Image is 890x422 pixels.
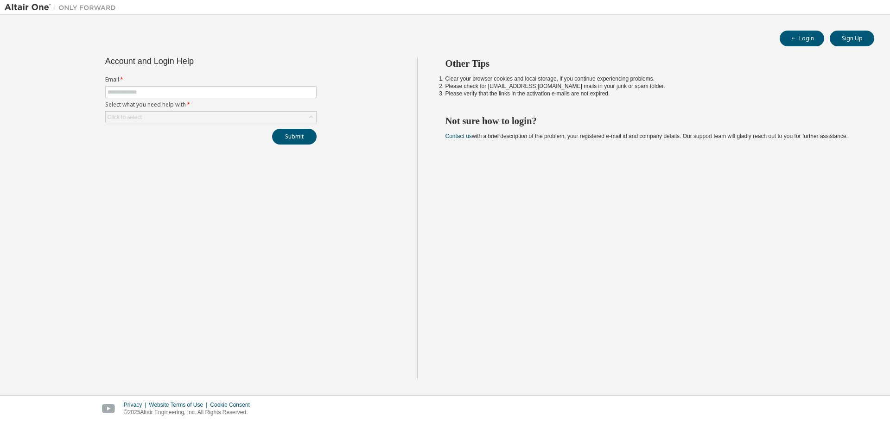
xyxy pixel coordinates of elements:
button: Sign Up [830,31,874,46]
div: Account and Login Help [105,57,274,65]
div: Cookie Consent [210,401,255,409]
li: Please check for [EMAIL_ADDRESS][DOMAIN_NAME] mails in your junk or spam folder. [445,82,858,90]
label: Email [105,76,317,83]
li: Clear your browser cookies and local storage, if you continue experiencing problems. [445,75,858,82]
div: Website Terms of Use [149,401,210,409]
button: Submit [272,129,317,145]
img: Altair One [5,3,121,12]
div: Click to select [108,113,142,121]
a: Contact us [445,133,472,139]
label: Select what you need help with [105,101,317,108]
h2: Other Tips [445,57,858,69]
h2: Not sure how to login? [445,115,858,127]
div: Privacy [124,401,149,409]
span: with a brief description of the problem, your registered e-mail id and company details. Our suppo... [445,133,848,139]
div: Click to select [106,112,316,123]
button: Login [780,31,824,46]
img: youtube.svg [102,404,115,414]
p: © 2025 Altair Engineering, Inc. All Rights Reserved. [124,409,255,416]
li: Please verify that the links in the activation e-mails are not expired. [445,90,858,97]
